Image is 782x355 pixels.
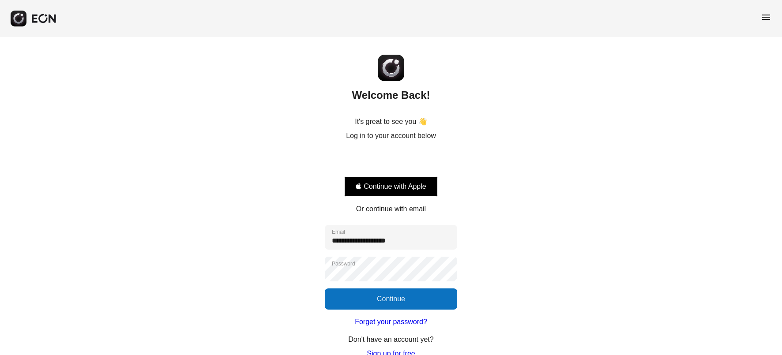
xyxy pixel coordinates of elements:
[352,88,430,102] h2: Welcome Back!
[355,317,427,327] a: Forget your password?
[348,334,433,345] p: Don't have an account yet?
[332,260,355,267] label: Password
[356,204,426,214] p: Or continue with email
[340,151,442,170] iframe: Sign in with Google Button
[355,116,427,127] p: It's great to see you 👋
[325,288,457,310] button: Continue
[332,228,345,235] label: Email
[761,12,771,22] span: menu
[344,176,438,197] button: Signin with apple ID
[346,131,436,141] p: Log in to your account below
